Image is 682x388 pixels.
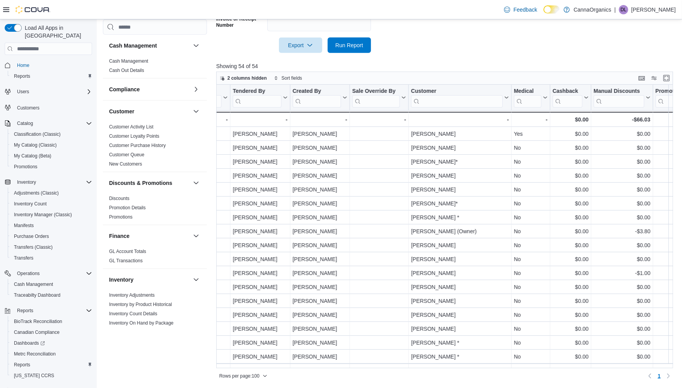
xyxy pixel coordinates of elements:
[8,279,95,290] button: Cash Management
[14,351,56,357] span: Metrc Reconciliation
[109,108,134,115] h3: Customer
[664,371,673,381] button: Next page
[574,5,611,14] p: CannaOrganics
[11,199,92,209] span: Inventory Count
[553,115,589,124] div: $0.00
[109,152,144,158] span: Customer Queue
[14,329,60,335] span: Canadian Compliance
[411,115,509,124] div: -
[11,371,57,380] a: [US_STATE] CCRS
[655,370,664,382] button: Page 1 of 1
[14,119,36,128] button: Catalog
[109,143,166,148] a: Customer Purchase History
[109,161,142,167] a: New Customers
[2,268,95,279] button: Operations
[284,38,318,53] span: Export
[14,103,43,113] a: Customers
[645,371,655,381] button: Previous page
[662,73,671,83] button: Enter fullscreen
[14,201,47,207] span: Inventory Count
[328,38,371,53] button: Run Report
[216,62,678,70] p: Showing 54 of 54
[109,196,130,201] a: Discounts
[614,5,616,14] p: |
[11,72,92,81] span: Reports
[109,108,190,115] button: Customer
[109,214,133,220] a: Promotions
[109,124,154,130] a: Customer Activity List
[14,212,72,218] span: Inventory Manager (Classic)
[109,179,190,187] button: Discounts & Promotions
[11,151,55,161] a: My Catalog (Beta)
[8,129,95,140] button: Classification (Classic)
[11,162,92,171] span: Promotions
[14,61,32,70] a: Home
[11,72,33,81] a: Reports
[109,205,146,211] span: Promotion Details
[658,372,661,380] span: 1
[191,41,201,50] button: Cash Management
[11,210,75,219] a: Inventory Manager (Classic)
[282,75,302,81] span: Sort fields
[109,58,148,64] a: Cash Management
[14,340,45,346] span: Dashboards
[645,370,673,382] nav: Pagination for preceding grid
[11,338,92,348] span: Dashboards
[8,349,95,359] button: Metrc Reconciliation
[11,210,92,219] span: Inventory Manager (Classic)
[109,249,146,254] a: GL Account Totals
[544,5,560,14] input: Dark Mode
[109,67,144,73] span: Cash Out Details
[14,318,62,325] span: BioTrack Reconciliation
[227,75,267,81] span: 2 columns hidden
[292,115,347,124] div: -
[109,258,143,264] span: GL Transactions
[109,302,172,307] a: Inventory by Product Historical
[501,2,540,17] a: Feedback
[11,253,36,263] a: Transfers
[8,140,95,150] button: My Catalog (Classic)
[14,292,60,298] span: Traceabilty Dashboard
[11,130,92,139] span: Classification (Classic)
[11,291,92,300] span: Traceabilty Dashboard
[109,292,155,298] span: Inventory Adjustments
[17,105,39,111] span: Customers
[11,253,92,263] span: Transfers
[103,56,207,78] div: Cash Management
[514,115,548,124] div: -
[11,360,92,369] span: Reports
[14,87,32,96] button: Users
[8,290,95,301] button: Traceabilty Dashboard
[8,338,95,349] a: Dashboards
[8,161,95,172] button: Promotions
[2,118,95,129] button: Catalog
[109,301,172,308] span: Inventory by Product Historical
[650,73,659,83] button: Display options
[2,305,95,316] button: Reports
[14,269,43,278] button: Operations
[11,280,56,289] a: Cash Management
[11,221,37,230] a: Manifests
[103,122,207,172] div: Customer
[109,85,140,93] h3: Compliance
[14,103,92,112] span: Customers
[109,292,155,298] a: Inventory Adjustments
[14,142,57,148] span: My Catalog (Classic)
[11,243,92,252] span: Transfers (Classic)
[8,316,95,327] button: BioTrack Reconciliation
[109,311,157,317] span: Inventory Count Details
[191,231,201,241] button: Finance
[11,291,63,300] a: Traceabilty Dashboard
[14,178,39,187] button: Inventory
[109,276,190,284] button: Inventory
[8,370,95,381] button: [US_STATE] CCRS
[8,242,95,253] button: Transfers (Classic)
[11,349,59,359] a: Metrc Reconciliation
[11,188,92,198] span: Adjustments (Classic)
[11,140,92,150] span: My Catalog (Classic)
[8,220,95,231] button: Manifests
[109,248,146,255] span: GL Account Totals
